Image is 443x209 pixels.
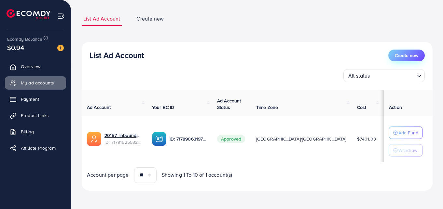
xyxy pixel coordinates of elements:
span: Action [389,104,402,111]
span: $7401.03 [357,136,376,142]
img: image [57,45,64,51]
span: List Ad Account [83,15,120,22]
span: Create new [395,52,418,59]
p: Withdraw [398,146,417,154]
a: Payment [5,93,66,106]
span: ID: 7179152553299525633 [104,139,142,145]
img: ic-ba-acc.ded83a64.svg [152,132,166,146]
button: Create new [388,50,425,61]
span: Cost [357,104,367,111]
span: Create new [136,15,164,22]
span: Your BC ID [152,104,174,111]
span: Product Links [21,112,49,119]
span: Affiliate Program [21,145,56,151]
span: My ad accounts [21,80,54,86]
span: Account per page [87,171,129,179]
span: Time Zone [256,104,278,111]
span: $0.94 [7,43,24,52]
button: Withdraw [389,144,422,157]
span: Billing [21,128,34,135]
img: ic-ads-acc.e4c84228.svg [87,132,101,146]
span: Showing 1 To 10 of 1 account(s) [162,171,232,179]
div: <span class='underline'>20157_inbound_1671531817430</span></br>7179152553299525633 [104,132,142,145]
img: logo [7,9,50,19]
a: Billing [5,125,66,138]
p: ID: 7178906319750234114 [170,135,207,143]
button: Add Fund [389,127,422,139]
a: 20157_inbound_1671531817430 [104,132,142,139]
p: Add Fund [398,129,418,137]
span: Approved [217,135,245,143]
span: Ecomdy Balance [7,36,42,42]
input: Search for option [372,70,414,81]
a: Product Links [5,109,66,122]
a: Overview [5,60,66,73]
span: All status [347,71,371,81]
img: menu [57,12,65,20]
a: My ad accounts [5,76,66,89]
div: Search for option [343,69,425,82]
span: Ad Account [87,104,111,111]
span: Ad Account Status [217,97,241,111]
span: Overview [21,63,40,70]
span: Payment [21,96,39,102]
a: Affiliate Program [5,142,66,155]
h3: List Ad Account [90,51,144,60]
span: [GEOGRAPHIC_DATA]/[GEOGRAPHIC_DATA] [256,136,347,142]
iframe: Chat [415,180,438,204]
